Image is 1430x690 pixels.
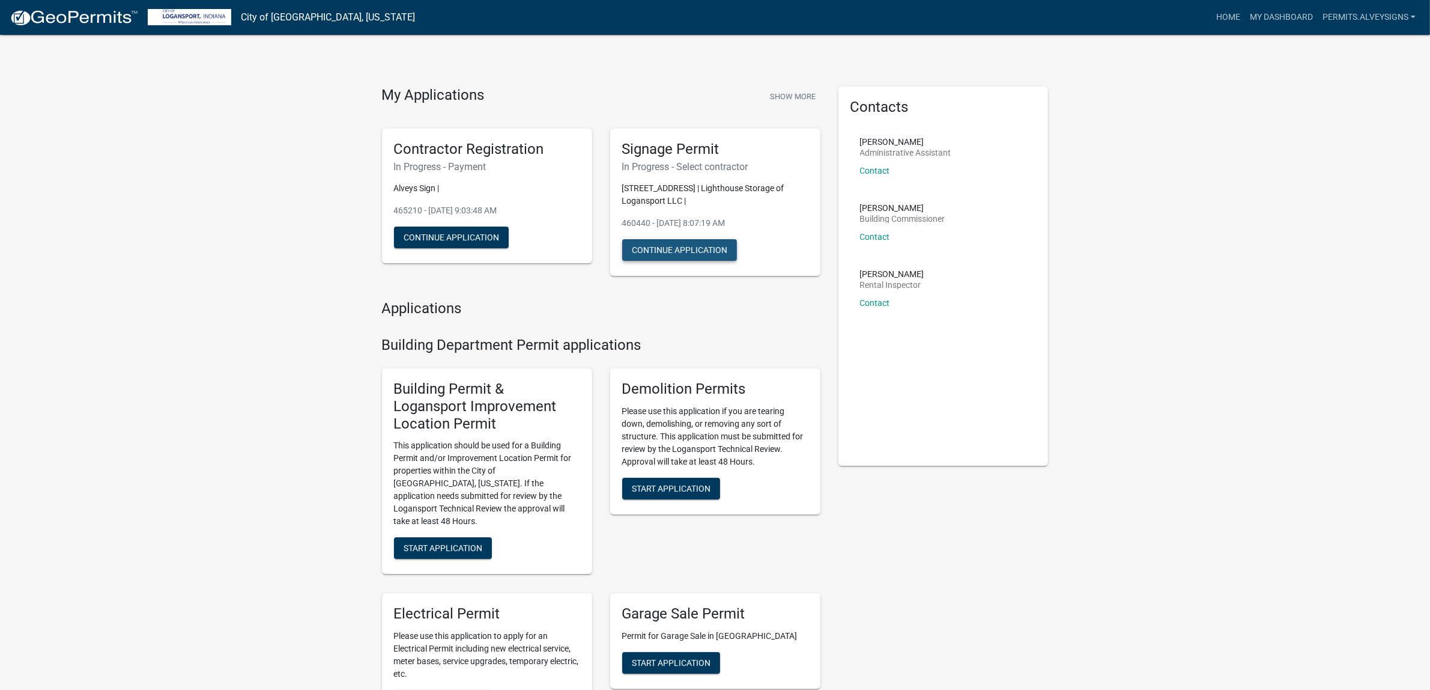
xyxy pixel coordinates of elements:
[394,630,580,680] p: Please use this application to apply for an Electrical Permit including new electrical service, m...
[765,87,820,106] button: Show More
[860,204,945,212] p: [PERSON_NAME]
[394,161,580,172] h6: In Progress - Payment
[394,227,509,248] button: Continue Application
[632,483,710,493] span: Start Application
[622,630,808,643] p: Permit for Garage Sale in [GEOGRAPHIC_DATA]
[632,658,710,668] span: Start Application
[622,380,808,398] h5: Demolition Permits
[404,543,482,553] span: Start Application
[622,478,720,499] button: Start Application
[394,605,580,623] h5: Electrical Permit
[860,281,924,289] p: Rental Inspector
[860,232,890,242] a: Contact
[394,182,580,195] p: Alveys Sign |
[860,215,945,223] p: Building Commissioner
[394,439,580,528] p: This application should be used for a Building Permit and/or Improvement Location Permit for prop...
[394,141,580,158] h5: Contractor Registration
[860,166,890,176] a: Contact
[394,380,580,432] h5: Building Permit & Logansport Improvement Location Permit
[241,7,415,28] a: City of [GEOGRAPHIC_DATA], [US_STATE]
[860,270,924,278] p: [PERSON_NAME]
[1245,6,1318,29] a: My Dashboard
[860,148,951,157] p: Administrative Assistant
[622,605,808,623] h5: Garage Sale Permit
[382,337,820,354] h4: Building Department Permit applications
[622,239,737,261] button: Continue Application
[622,652,720,674] button: Start Application
[394,204,580,217] p: 465210 - [DATE] 9:03:48 AM
[148,9,231,25] img: City of Logansport, Indiana
[382,87,485,105] h4: My Applications
[622,182,808,207] p: [STREET_ADDRESS] | Lighthouse Storage of Logansport LLC |
[860,138,951,146] p: [PERSON_NAME]
[382,300,820,317] h4: Applications
[850,99,1037,116] h5: Contacts
[860,298,890,308] a: Contact
[622,141,808,158] h5: Signage Permit
[1318,6,1420,29] a: Permits.Alveysigns
[394,537,492,559] button: Start Application
[1211,6,1245,29] a: Home
[622,405,808,468] p: Please use this application if you are tearing down, demolishing, or removing any sort of structu...
[622,161,808,172] h6: In Progress - Select contractor
[622,217,808,230] p: 460440 - [DATE] 8:07:19 AM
